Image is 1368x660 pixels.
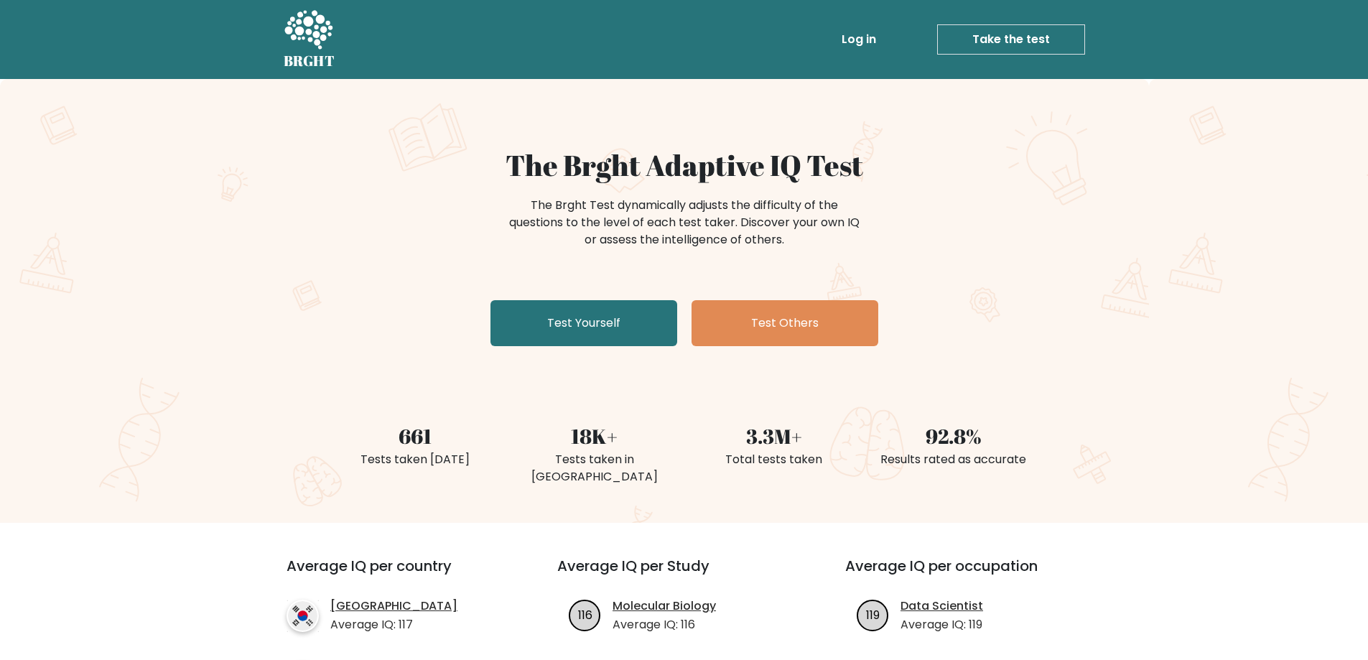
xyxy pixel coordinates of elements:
div: Total tests taken [693,451,855,468]
div: Tests taken [DATE] [334,451,496,468]
a: Data Scientist [901,598,983,615]
a: Test Yourself [490,300,677,346]
p: Average IQ: 116 [613,616,716,633]
a: Test Others [692,300,878,346]
h3: Average IQ per country [287,557,506,592]
a: Log in [836,25,882,54]
img: country [287,600,319,632]
div: Results rated as accurate [873,451,1035,468]
div: 661 [334,421,496,451]
p: Average IQ: 117 [330,616,457,633]
text: 119 [866,606,880,623]
div: 92.8% [873,421,1035,451]
h5: BRGHT [284,52,335,70]
a: Molecular Biology [613,598,716,615]
h3: Average IQ per occupation [845,557,1099,592]
a: [GEOGRAPHIC_DATA] [330,598,457,615]
a: Take the test [937,24,1085,55]
div: The Brght Test dynamically adjusts the difficulty of the questions to the level of each test take... [505,197,864,248]
h3: Average IQ per Study [557,557,811,592]
p: Average IQ: 119 [901,616,983,633]
div: 18K+ [513,421,676,451]
div: Tests taken in [GEOGRAPHIC_DATA] [513,451,676,485]
div: 3.3M+ [693,421,855,451]
h1: The Brght Adaptive IQ Test [334,148,1035,182]
a: BRGHT [284,6,335,73]
text: 116 [578,606,592,623]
